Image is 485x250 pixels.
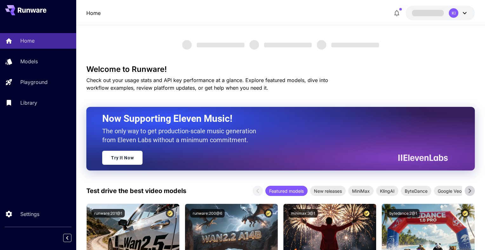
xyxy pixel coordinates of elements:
div: Collapse sidebar [68,232,76,244]
p: Settings [20,210,39,218]
span: New releases [310,188,346,194]
button: Certified Model – Vetted for best performance and includes a commercial license. [362,209,371,218]
button: runware:200@6 [190,209,225,218]
span: ByteDance [401,188,431,194]
div: KI [449,8,458,18]
button: Collapse sidebar [63,234,71,242]
button: minimax:3@1 [289,209,318,218]
button: runware:201@1 [92,209,125,218]
p: Home [20,37,35,45]
a: Try It Now [102,151,143,165]
div: Featured models [265,186,308,196]
button: Certified Model – Vetted for best performance and includes a commercial license. [461,209,469,218]
nav: breadcrumb [86,9,101,17]
p: Library [20,99,37,107]
button: Certified Model – Vetted for best performance and includes a commercial license. [166,209,174,218]
span: KlingAI [376,188,398,194]
div: MiniMax [348,186,374,196]
div: ByteDance [401,186,431,196]
p: The only way to get production-scale music generation from Eleven Labs without a minimum commitment. [102,127,261,144]
button: Certified Model – Vetted for best performance and includes a commercial license. [264,209,273,218]
p: Playground [20,78,48,86]
a: Home [86,9,101,17]
div: KlingAI [376,186,398,196]
div: Google Veo [434,186,465,196]
span: Featured models [265,188,308,194]
button: bytedance:2@1 [387,209,420,218]
span: Google Veo [434,188,465,194]
h2: Now Supporting Eleven Music! [102,113,443,125]
h3: Welcome to Runware! [86,65,475,74]
div: New releases [310,186,346,196]
p: Test drive the best video models [86,186,186,196]
button: KI [406,6,475,20]
p: Models [20,58,38,65]
span: MiniMax [348,188,374,194]
span: Check out your usage stats and API key performance at a glance. Explore featured models, dive int... [86,77,328,91]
